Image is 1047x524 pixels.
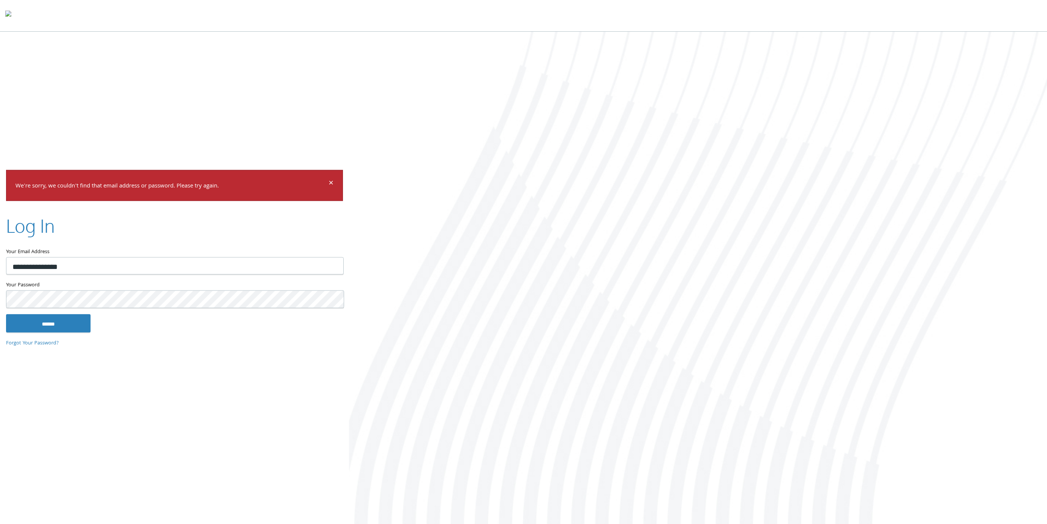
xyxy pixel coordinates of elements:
[5,8,11,23] img: todyl-logo-dark.svg
[6,339,59,347] a: Forgot Your Password?
[329,179,334,188] button: Dismiss alert
[6,281,343,290] label: Your Password
[15,181,327,192] p: We're sorry, we couldn't find that email address or password. Please try again.
[329,176,334,191] span: ×
[6,213,55,238] h2: Log In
